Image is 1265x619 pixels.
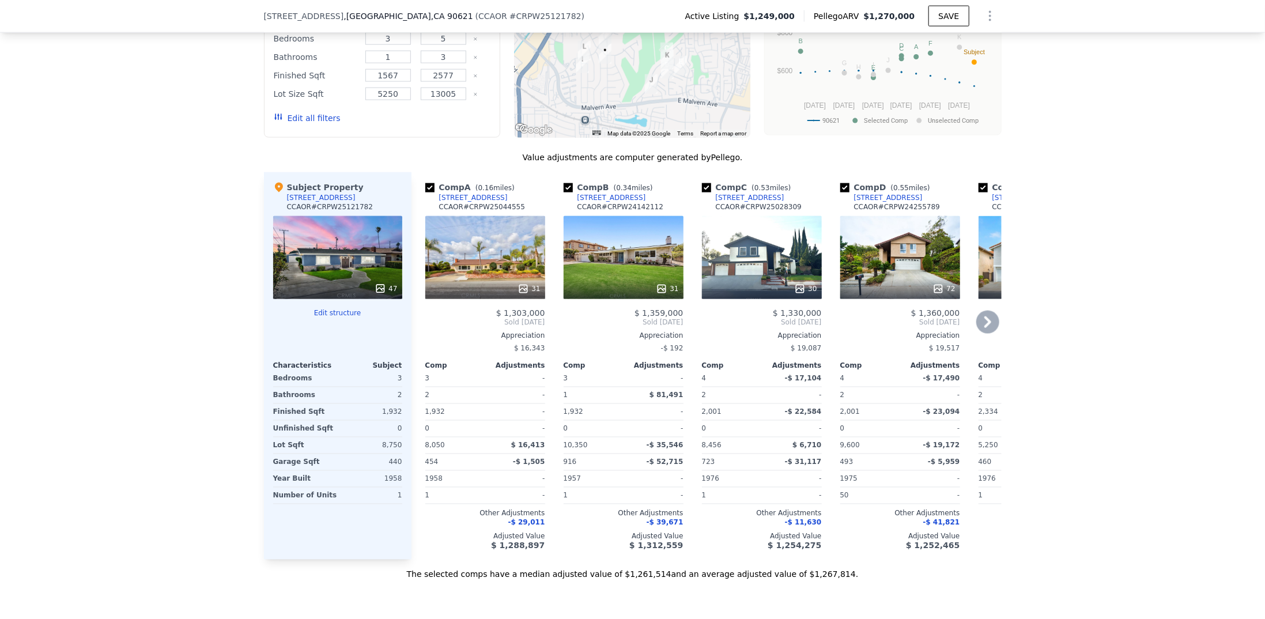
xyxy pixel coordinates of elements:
span: -$ 52,715 [647,458,684,466]
div: 1 [425,488,483,504]
span: Sold [DATE] [702,318,822,327]
div: Appreciation [840,331,960,341]
span: $ 19,087 [791,345,821,353]
div: Bathrooms [273,387,335,403]
div: [STREET_ADDRESS] [992,193,1061,202]
div: Adjusted Value [702,532,822,541]
div: Bathrooms [274,49,358,65]
div: 1109 Northampton Way [661,50,674,69]
div: 47 [375,283,397,295]
div: Bedrooms [274,31,358,47]
div: 5345 Kenwood Ave [599,44,611,64]
div: - [488,371,545,387]
span: $ 1,303,000 [496,308,545,318]
span: -$ 23,094 [923,408,960,416]
span: # CRPW25121782 [509,12,581,21]
span: Sold [DATE] [840,318,960,327]
span: -$ 192 [661,345,684,353]
button: SAVE [928,6,969,27]
div: CCAOR # CRPW25121782 [287,202,373,212]
text: C [899,45,904,52]
text: J [886,57,890,64]
div: - [488,488,545,504]
div: Lot Size Sqft [274,86,358,102]
span: 8,050 [425,441,445,450]
span: Sold [DATE] [564,318,684,327]
span: Active Listing [685,10,744,22]
span: $ 6,710 [792,441,821,450]
div: [STREET_ADDRESS] [287,193,356,202]
button: Clear [473,37,478,41]
div: 30 [794,283,817,295]
text: I [873,61,874,68]
span: $ 81,491 [650,391,684,399]
div: Adjustments [762,361,822,371]
div: 1,932 [340,404,402,420]
div: Comp [425,361,485,371]
span: 2,334 [979,408,998,416]
button: Clear [473,55,478,60]
div: Adjustments [624,361,684,371]
div: 0 [340,421,402,437]
div: Comp [702,361,762,371]
div: 1 [564,387,621,403]
span: -$ 41,821 [923,519,960,527]
div: Finished Sqft [274,67,358,84]
div: CCAOR # CRPW25044555 [439,202,526,212]
span: -$ 31,117 [785,458,822,466]
span: ( miles) [609,184,658,192]
text: B [798,38,802,45]
span: 0 [840,425,845,433]
span: 723 [702,458,715,466]
a: [STREET_ADDRESS] [425,193,508,202]
a: Terms (opens in new tab) [678,130,694,137]
div: - [764,387,822,403]
div: - [488,387,545,403]
div: - [903,421,960,437]
div: Year Built [273,471,335,487]
div: Comp [979,361,1039,371]
div: Subject Property [273,182,364,193]
span: $1,249,000 [744,10,795,22]
text: A [914,43,919,50]
text: Unselected Comp [928,117,979,124]
div: - [488,471,545,487]
span: -$ 29,011 [508,519,545,527]
span: Map data ©2025 Google [608,130,671,137]
text: Selected Comp [864,117,908,124]
div: - [764,421,822,437]
div: CCAOR # CRPW25028309 [716,202,802,212]
span: ( miles) [747,184,795,192]
span: -$ 35,546 [647,441,684,450]
div: Other Adjustments [425,509,545,518]
span: 460 [979,458,992,466]
span: , CA 90621 [431,12,473,21]
span: $ 16,343 [514,345,545,353]
div: ( ) [475,10,584,22]
div: Comp C [702,182,796,193]
div: Adjusted Value [564,532,684,541]
span: 0.55 [893,184,909,192]
text: E [871,64,875,71]
a: [STREET_ADDRESS] [564,193,646,202]
text: 90621 [822,117,840,124]
a: Open this area in Google Maps (opens a new window) [517,123,555,138]
span: 0 [702,425,707,433]
a: [STREET_ADDRESS] [702,193,784,202]
span: -$ 39,671 [647,519,684,527]
button: Edit all filters [274,112,341,124]
span: , [GEOGRAPHIC_DATA] [343,10,473,22]
div: Value adjustments are computer generated by Pellego . [264,152,1002,163]
div: 1017 Northampton Way [661,59,674,79]
div: 8266 Country Club Dr [578,41,591,61]
div: Bedrooms [273,371,335,387]
text: Subject [964,49,985,56]
span: $ 1,312,559 [629,541,683,550]
div: Subject [338,361,402,371]
div: - [764,488,822,504]
div: Finished Sqft [273,404,335,420]
div: Adjustments [900,361,960,371]
div: - [488,404,545,420]
div: CCAOR # CRPW24142112 [577,202,664,212]
div: [STREET_ADDRESS] [577,193,646,202]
